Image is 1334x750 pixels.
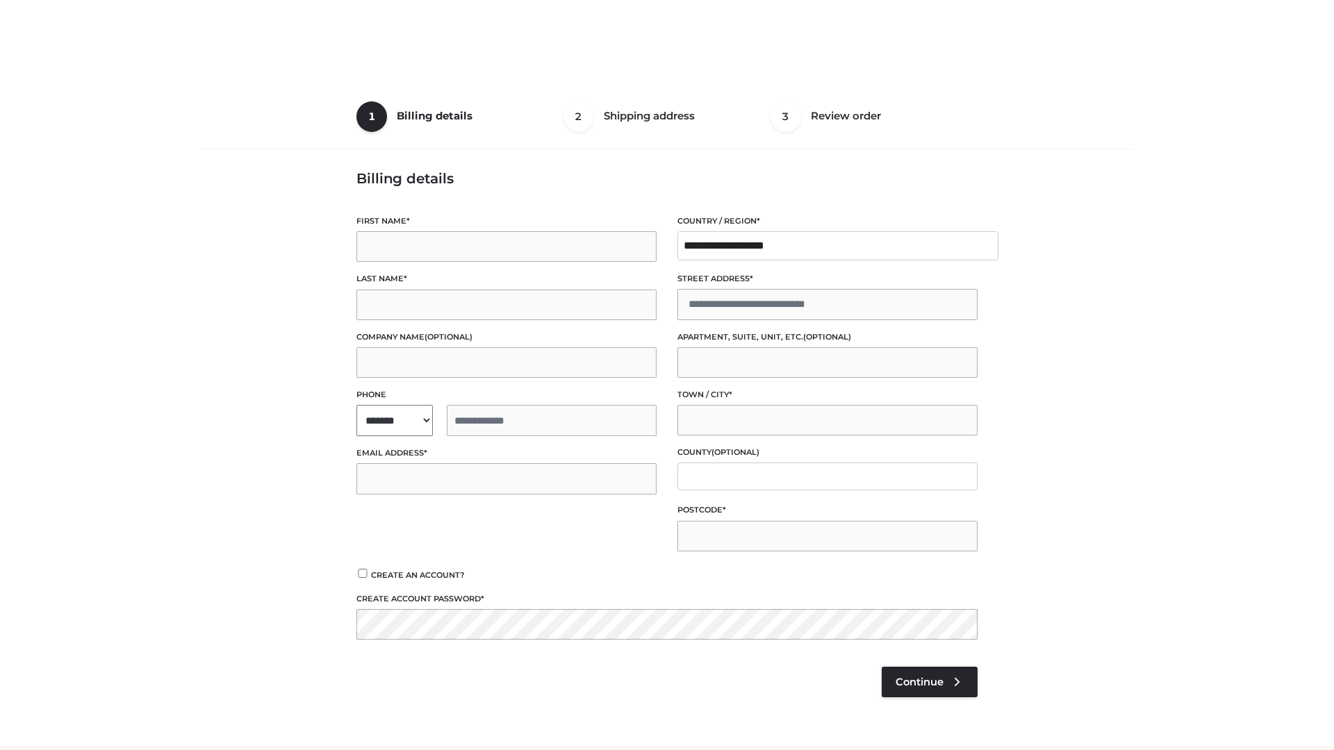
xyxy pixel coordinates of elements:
label: Apartment, suite, unit, etc. [677,331,978,344]
span: Review order [811,109,881,122]
label: Last name [356,272,657,285]
span: (optional) [711,447,759,457]
label: Create account password [356,592,978,606]
a: Continue [882,667,978,697]
label: Country / Region [677,215,978,228]
span: (optional) [803,332,851,342]
h3: Billing details [356,170,978,187]
label: County [677,446,978,459]
span: Billing details [397,109,472,122]
span: 3 [771,101,801,132]
span: Shipping address [604,109,695,122]
label: Town / City [677,388,978,401]
label: Phone [356,388,657,401]
span: Create an account? [371,570,465,580]
label: Street address [677,272,978,285]
span: 1 [356,101,387,132]
label: Postcode [677,503,978,517]
label: Email address [356,447,657,460]
label: First name [356,215,657,228]
input: Create an account? [356,569,369,578]
span: Continue [896,676,944,688]
label: Company name [356,331,657,344]
span: 2 [563,101,594,132]
span: (optional) [425,332,472,342]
